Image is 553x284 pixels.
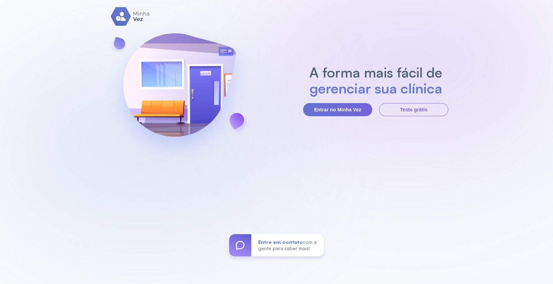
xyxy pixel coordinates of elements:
[229,234,324,256] a: Entre em contatocom a gente para saber mais!
[105,15,254,165] img: banner-login.svg
[111,7,150,26] img: logo.svg
[303,103,372,116] button: Entrar no Minha Vez
[379,103,448,116] button: Teste grátis
[306,80,446,96] h2: gerenciar sua clínica
[251,234,324,256] div: com a gente para saber mais!
[306,64,446,80] h2: A forma mais fácil de
[258,239,303,245] span: Entre em contato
